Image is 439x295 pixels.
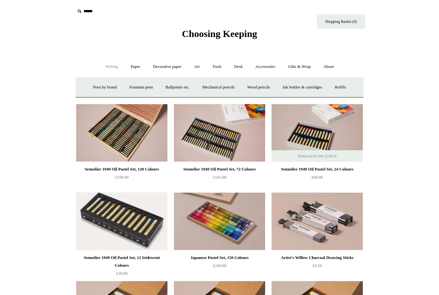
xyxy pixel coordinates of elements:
a: Wood pencils [241,79,276,96]
span: £330.00 [115,175,129,180]
a: Paper [125,58,146,75]
a: Sennelier 1949 Oil Pastel Set, 72 Colours Sennelier 1949 Oil Pastel Set, 72 Colours [174,104,265,162]
a: Art [188,58,205,75]
a: Fountain pens [123,79,158,96]
span: Choosing Keeping [182,28,257,39]
span: Temporarily Out of Stock [291,150,343,162]
span: £240.00 [213,263,226,268]
a: Pens by brand [87,79,123,96]
a: Japanese Pastel Set, 150 Colours Japanese Pastel Set, 150 Colours [174,192,265,250]
img: Japanese Pastel Set, 150 Colours [174,192,265,250]
a: Sennelier 1949 Oil Pastel Set, 120 Colours Sennelier 1949 Oil Pastel Set, 120 Colours [76,104,167,162]
a: Tools [207,58,228,75]
a: Sennelier 1949 Oil Pastel Set, 12 Iridescent Colours Sennelier 1949 Oil Pastel Set, 12 Iridescent... [76,192,167,250]
a: Mechanical pencils [196,79,240,96]
a: Ballpoints etc. [160,79,195,96]
span: £30.00 [116,271,128,276]
a: Accessories [250,58,281,75]
a: Refills [329,79,352,96]
a: Ink bottles & cartridges [277,79,328,96]
a: Sennelier 1949 Oil Pastel Set, 12 Iridescent Colours £30.00 [76,254,167,280]
div: Sennelier 1949 Oil Pastel Set, 72 Colours [175,165,264,173]
img: Sennelier 1949 Oil Pastel Set, 12 Iridescent Colours [76,192,167,250]
img: Sennelier 1949 Oil Pastel Set, 120 Colours [76,104,167,162]
div: Sennelier 1949 Oil Pastel Set, 120 Colours [78,165,166,173]
span: £165.00 [213,175,226,180]
a: Japanese Pastel Set, 150 Colours £240.00 [174,254,265,280]
a: Desk [228,58,249,75]
a: Artist's Willow Charcoal Drawing Sticks Artist's Willow Charcoal Drawing Sticks [272,192,363,250]
div: Sennelier 1949 Oil Pastel Set, 12 Iridescent Colours [78,254,166,269]
a: Artist's Willow Charcoal Drawing Sticks £9.50 [272,254,363,280]
a: Sennelier 1949 Oil Pastel Set, 24 Colours Sennelier 1949 Oil Pastel Set, 24 Colours Temporarily O... [272,104,363,162]
a: About [318,58,340,75]
a: Sennelier 1949 Oil Pastel Set, 72 Colours £165.00 [174,165,265,192]
a: Choosing Keeping [182,33,257,38]
a: Sennelier 1949 Oil Pastel Set, 120 Colours £330.00 [76,165,167,192]
a: Writing [100,58,124,75]
img: Sennelier 1949 Oil Pastel Set, 24 Colours [272,104,363,162]
img: Artist's Willow Charcoal Drawing Sticks [272,192,363,250]
a: Shopping Basket (0) [317,14,365,29]
div: Artist's Willow Charcoal Drawing Sticks [273,254,361,262]
span: £9.50 [312,263,322,268]
div: Japanese Pastel Set, 150 Colours [175,254,264,262]
a: Decorative paper [147,58,187,75]
span: £60.00 [311,175,323,180]
img: Sennelier 1949 Oil Pastel Set, 72 Colours [174,104,265,162]
a: Sennelier 1949 Oil Pastel Set, 24 Colours £60.00 [272,165,363,192]
div: Sennelier 1949 Oil Pastel Set, 24 Colours [273,165,361,173]
a: Gifts & Wrap [282,58,317,75]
